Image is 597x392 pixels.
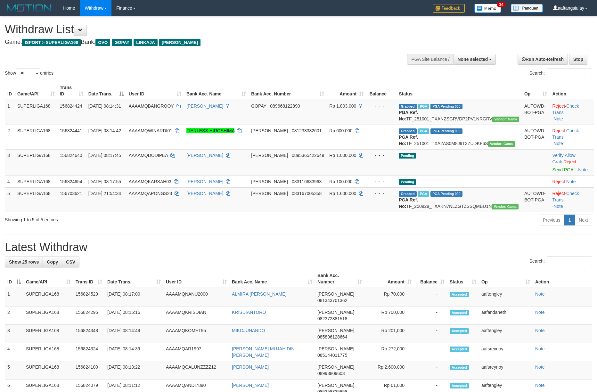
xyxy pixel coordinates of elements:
td: SUPERLIGA168 [23,343,73,361]
input: Search: [547,69,592,78]
td: AAAAMQAR1997 [163,343,229,361]
th: Bank Acc. Name: activate to sort column ascending [184,82,249,100]
span: GOPAY [112,39,132,46]
span: 156824424 [60,103,82,109]
td: 3 [5,149,15,176]
img: panduan.png [511,4,543,12]
div: - - - [369,178,394,185]
span: Marked by aafromsomean [418,128,429,134]
span: AAAAMQAPONGS23 [129,191,172,196]
a: [PERSON_NAME] MUJAHIDIN [PERSON_NAME] [232,346,294,358]
td: 5 [5,187,15,212]
td: TF_250929_TXAKN7NLZGTZSSQMBU1N [396,187,522,212]
span: Copy 083116633963 to clipboard [292,179,322,184]
td: AAAAMQKRISDIAN [163,306,229,325]
th: Game/API: activate to sort column ascending [15,82,57,100]
span: Copy [47,259,58,265]
td: AAAAMQNANU2000 [163,288,229,306]
b: PGA Ref. No: [399,197,418,209]
span: Rp 1.803.000 [329,103,356,109]
a: Note [535,310,545,315]
span: Copy 081233332601 to clipboard [292,128,322,133]
th: Bank Acc. Number: activate to sort column ascending [315,270,364,288]
span: Accepted [450,347,469,352]
td: SUPERLIGA168 [15,149,57,176]
th: User ID: activate to sort column ascending [126,82,184,100]
td: Rp 70,000 [364,288,414,306]
span: Show 25 rows [9,259,39,265]
span: [PERSON_NAME] [317,328,354,333]
span: · [552,153,575,164]
td: 5 [5,361,23,380]
a: Note [535,328,545,333]
input: Search: [547,257,592,266]
span: Pending [399,153,416,159]
img: Button%20Memo.svg [474,4,501,13]
td: Rp 700,000 [364,306,414,325]
span: Copy 082372881518 to clipboard [317,316,347,321]
div: - - - [369,127,394,134]
th: Op: activate to sort column ascending [522,82,550,100]
a: Reject [563,159,576,164]
a: [PERSON_NAME] [186,103,223,109]
td: 2 [5,306,23,325]
th: Status [396,82,522,100]
h1: Latest Withdraw [5,241,592,254]
td: aaftengley [479,288,533,306]
th: Status: activate to sort column ascending [447,270,479,288]
td: AAAAMQKOMET95 [163,325,229,343]
td: TF_251001_TXA2AS0M8J9T3ZUDKF6S [396,125,522,149]
a: Note [535,291,545,297]
th: ID [5,82,15,100]
td: SUPERLIGA168 [15,187,57,212]
span: None selected [458,57,488,62]
a: [PERSON_NAME] [186,179,223,184]
td: TF_251001_TXANZSGRVDP2PV1NRGRV [396,100,522,125]
td: Rp 201,000 [364,325,414,343]
span: ISPORT > SUPERLIGA168 [22,39,81,46]
th: Amount: activate to sort column ascending [364,270,414,288]
span: GOPAY [251,103,266,109]
td: aaftengley [479,325,533,343]
td: SUPERLIGA168 [15,176,57,187]
span: Rp 1.000.000 [329,153,356,158]
button: None selected [454,54,496,65]
span: [PERSON_NAME] [317,364,354,370]
a: Previous [539,215,564,225]
a: [PERSON_NAME] [186,191,223,196]
span: Copy 085896128664 to clipboard [317,334,347,339]
span: [DATE] 21:54:34 [88,191,121,196]
span: [PERSON_NAME] [251,191,288,196]
a: CSV [62,257,79,267]
td: Rp 2,600,000 [364,361,414,380]
th: Amount: activate to sort column ascending [327,82,366,100]
div: - - - [369,103,394,109]
div: PGA Site Balance / [407,54,453,65]
th: Game/API: activate to sort column ascending [23,270,73,288]
span: [PERSON_NAME] [251,153,288,158]
td: Rp 272,000 [364,343,414,361]
span: AAAAMQBANGROOY [129,103,174,109]
span: 156824654 [60,179,82,184]
a: Run Auto-Refresh [518,54,568,65]
span: LINKAJA [134,39,158,46]
span: 34 [497,2,505,7]
td: - [414,343,447,361]
span: Accepted [450,328,469,334]
td: 1 [5,100,15,125]
td: [DATE] 08:17:00 [105,288,163,306]
a: Note [566,179,576,184]
a: KRISDIANTORO [232,310,266,315]
td: 1 [5,288,23,306]
a: Reject [552,103,565,109]
th: Trans ID: activate to sort column ascending [73,270,105,288]
span: 156824640 [60,153,82,158]
td: AUTOWD-BOT-PGA [522,125,550,149]
td: SUPERLIGA168 [23,361,73,380]
span: [PERSON_NAME] [317,291,354,297]
td: [DATE] 08:15:16 [105,306,163,325]
a: Allow Grab [552,153,575,164]
a: 1 [564,215,575,225]
span: [PERSON_NAME] [317,310,354,315]
span: Accepted [450,292,469,297]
